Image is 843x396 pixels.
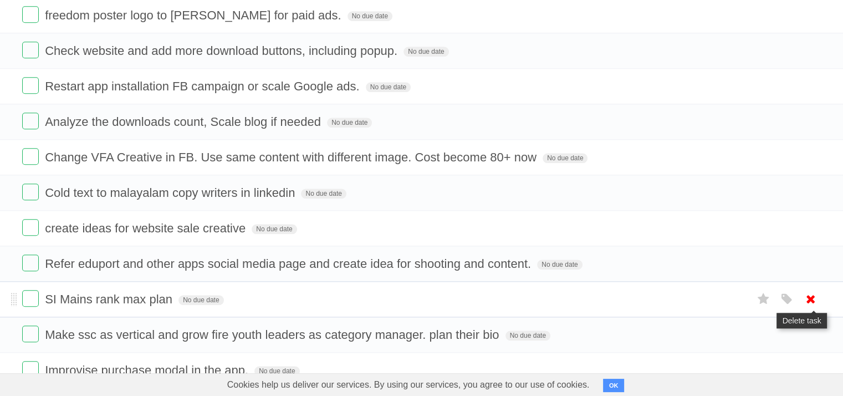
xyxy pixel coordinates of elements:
[403,47,448,57] span: No due date
[22,361,39,378] label: Done
[178,295,223,305] span: No due date
[22,219,39,236] label: Done
[537,260,582,270] span: No due date
[45,150,539,164] span: Change VFA Creative in FB. Use same content with different image. Cost become 80+ now
[543,153,587,163] span: No due date
[45,186,298,200] span: Cold text to malayalam copy writers in linkedin
[216,374,601,396] span: Cookies help us deliver our services. By using our services, you agree to our use of cookies.
[22,290,39,307] label: Done
[348,11,392,21] span: No due date
[22,77,39,94] label: Done
[301,189,346,199] span: No due date
[254,366,299,376] span: No due date
[252,224,297,234] span: No due date
[22,255,39,271] label: Done
[505,331,550,341] span: No due date
[45,292,175,306] span: SI Mains rank max plan
[22,6,39,23] label: Done
[22,148,39,165] label: Done
[45,8,344,22] span: freedom poster logo to [PERSON_NAME] for paid ads.
[22,184,39,200] label: Done
[603,379,625,392] button: OK
[22,42,39,58] label: Done
[45,328,502,342] span: Make ssc as vertical and grow fire youth leaders as category manager. plan their bio
[45,44,400,58] span: Check website and add more download buttons, including popup.
[22,113,39,129] label: Done
[753,290,774,308] label: Star task
[45,257,534,271] span: Refer eduport and other apps social media page and create idea for shooting and content.
[45,79,362,93] span: Restart app installation FB campaign or scale Google ads.
[327,118,372,128] span: No due date
[22,326,39,342] label: Done
[45,115,324,129] span: Analyze the downloads count, Scale blog if needed
[366,82,411,92] span: No due date
[45,221,248,235] span: create ideas for website sale creative
[45,363,251,377] span: Improvise purchase modal in the app.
